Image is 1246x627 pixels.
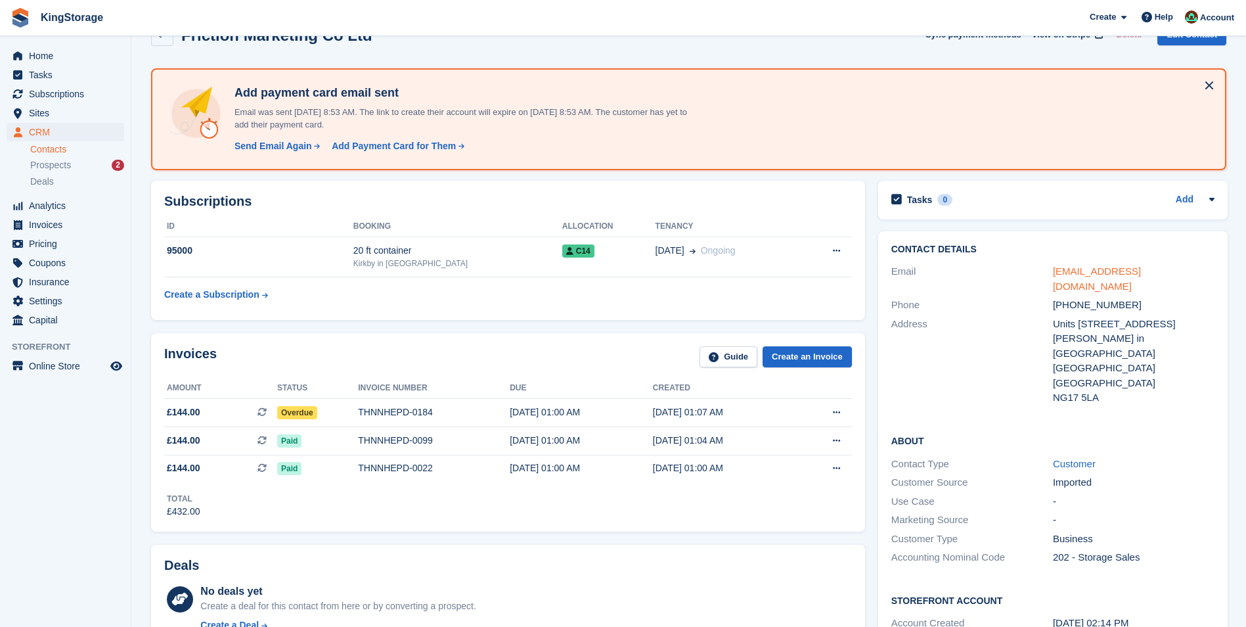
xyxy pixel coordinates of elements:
div: Customer Source [891,475,1053,490]
div: Email [891,264,1053,294]
a: menu [7,235,124,253]
a: [EMAIL_ADDRESS][DOMAIN_NAME] [1053,266,1141,292]
img: add-payment-card-4dbda4983b697a7845d177d07a5d71e8a16f1ec00487972de202a45f1e8132f5.svg [168,85,224,141]
div: 20 ft container [353,244,562,258]
div: Total [167,493,200,505]
div: 202 - Storage Sales [1053,550,1214,565]
a: Deals [30,175,124,189]
span: Analytics [29,197,108,215]
a: menu [7,216,124,234]
div: [DATE] 01:04 AM [653,434,796,448]
span: CRM [29,123,108,141]
span: £144.00 [167,434,200,448]
a: Add Payment Card for Them [326,139,466,153]
div: Use Case [891,494,1053,509]
h4: Add payment card email sent [229,85,689,101]
a: Contacts [30,143,124,156]
div: Contact Type [891,457,1053,472]
div: [GEOGRAPHIC_DATA] [1053,361,1214,376]
span: Tasks [29,66,108,84]
a: menu [7,254,124,272]
th: Due [510,378,653,399]
span: Insurance [29,273,108,291]
h2: Subscriptions [164,194,852,209]
img: John King [1185,11,1198,24]
div: Marketing Source [891,513,1053,528]
div: [DATE] 01:00 AM [653,461,796,475]
div: 95000 [164,244,353,258]
th: Booking [353,216,562,237]
span: Invoices [29,216,108,234]
div: THNNHEPD-0099 [358,434,510,448]
span: [DATE] [656,244,684,258]
a: menu [7,357,124,375]
a: Guide [700,346,757,368]
h2: Storefront Account [891,593,1214,607]
th: Created [653,378,796,399]
th: Allocation [562,216,656,237]
a: KingStorage [35,7,108,28]
div: Units [STREET_ADDRESS] [1053,317,1214,332]
img: stora-icon-8386f47178a22dfd0bd8f6a31ec36ba5ce8667c1dd55bd0f319d3a0aa187defe.svg [11,8,30,28]
a: Create an Invoice [763,346,852,368]
span: Account [1200,11,1234,24]
a: Customer [1053,458,1096,469]
h2: Invoices [164,346,217,368]
a: menu [7,292,124,310]
a: Preview store [108,358,124,374]
div: Accounting Nominal Code [891,550,1053,565]
a: menu [7,104,124,122]
div: [PERSON_NAME] in [GEOGRAPHIC_DATA] [1053,331,1214,361]
a: menu [7,66,124,84]
span: £144.00 [167,461,200,475]
div: Customer Type [891,532,1053,547]
span: Pricing [29,235,108,253]
th: Amount [164,378,277,399]
th: Tenancy [656,216,802,237]
span: Storefront [12,340,131,354]
div: [DATE] 01:00 AM [510,406,653,419]
div: - [1053,494,1214,509]
a: menu [7,311,124,329]
div: [GEOGRAPHIC_DATA] [1053,376,1214,391]
span: Sites [29,104,108,122]
div: 0 [937,194,952,206]
h2: Tasks [907,194,933,206]
span: Deals [30,175,54,188]
span: Prospects [30,159,71,172]
div: - [1053,513,1214,528]
span: Capital [29,311,108,329]
div: [PHONE_NUMBER] [1053,298,1214,313]
p: Email was sent [DATE] 8:53 AM. The link to create their account will expire on [DATE] 8:53 AM. Th... [229,106,689,131]
span: Create [1090,11,1116,24]
a: menu [7,85,124,103]
div: £432.00 [167,505,200,519]
div: Create a deal for this contact from here or by converting a prospect. [200,599,476,613]
a: Add [1176,193,1193,208]
div: Create a Subscription [164,288,259,302]
span: Ongoing [701,245,736,256]
div: Address [891,317,1053,406]
h2: About [891,434,1214,447]
div: Business [1053,532,1214,547]
th: Invoice number [358,378,510,399]
span: £144.00 [167,406,200,419]
div: NG17 5LA [1053,390,1214,406]
div: [DATE] 01:00 AM [510,434,653,448]
div: Imported [1053,475,1214,490]
h2: Contact Details [891,244,1214,255]
span: Paid [277,434,301,448]
th: ID [164,216,353,237]
span: Subscriptions [29,85,108,103]
span: Settings [29,292,108,310]
a: Prospects 2 [30,158,124,172]
div: THNNHEPD-0022 [358,461,510,475]
a: menu [7,123,124,141]
div: No deals yet [200,584,476,599]
span: Online Store [29,357,108,375]
a: Create a Subscription [164,283,268,307]
span: Coupons [29,254,108,272]
a: menu [7,273,124,291]
div: Send Email Again [234,139,312,153]
span: Home [29,47,108,65]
